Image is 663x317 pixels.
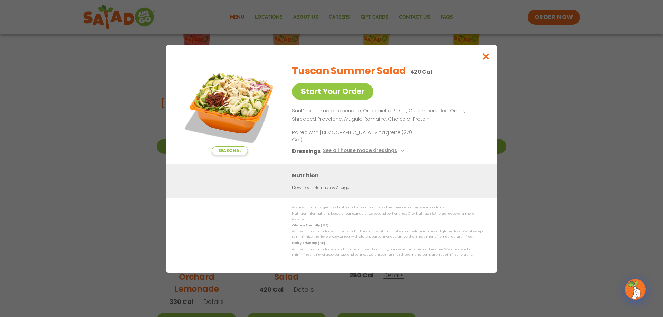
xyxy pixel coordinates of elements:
button: See all house made dressings [323,147,407,155]
button: Close modal [475,45,497,68]
strong: Dairy Friendly (DF) [292,241,325,245]
p: We are not an allergen free facility and cannot guarantee the absence of allergens in our foods. [292,205,483,210]
h3: Dressings [292,147,321,155]
img: wpChatIcon [626,280,645,299]
a: Start Your Order [292,83,373,100]
p: SunDried Tomato Tapenade, Orecchiette Pasta, Cucumbers, Red Onion, Shredded Provolone, Arugula, R... [292,107,481,123]
img: Featured product photo for Tuscan Summer Salad [181,59,278,155]
h3: Nutrition [292,171,487,179]
span: Seasonal [212,146,248,155]
h2: Tuscan Summer Salad [292,64,406,78]
strong: Gluten Friendly (GF) [292,223,328,227]
p: 420 Cal [410,68,432,76]
p: While our menu includes foods that are made without dairy, our restaurants are not dairy free. We... [292,247,483,258]
a: Download Nutrition & Allergens [292,184,354,191]
p: Paired with [DEMOGRAPHIC_DATA] Vinaigrette (270 Cal) [292,129,420,143]
p: Nutrition information is based on our standard recipes and portion sizes. Click Nutrition & Aller... [292,211,483,222]
p: While our menu includes ingredients that are made without gluten, our restaurants are not gluten ... [292,229,483,240]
